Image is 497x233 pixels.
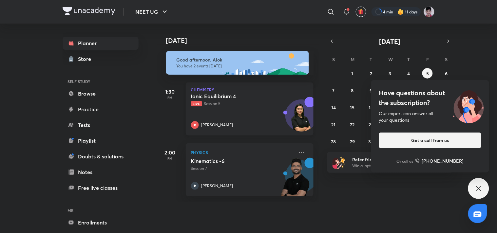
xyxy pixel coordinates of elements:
[63,7,115,17] a: Company Logo
[63,37,139,50] a: Planner
[369,104,373,111] abbr: September 16, 2025
[191,149,294,156] p: Physics
[422,68,433,79] button: September 5, 2025
[358,9,364,15] img: avatar
[333,156,346,169] img: referral
[404,68,414,79] button: September 4, 2025
[63,181,139,194] a: Free live classes
[191,158,273,164] h5: Kinematics -6
[191,166,294,171] p: Session 7
[397,158,413,164] p: Or call us
[201,122,233,128] p: [PERSON_NAME]
[369,121,374,128] abbr: September 23, 2025
[201,183,233,189] p: [PERSON_NAME]
[370,70,373,77] abbr: September 2, 2025
[441,68,452,79] button: September 6, 2025
[191,93,273,99] h5: Ionic Equilibrium 4
[350,104,355,111] abbr: September 15, 2025
[63,87,139,100] a: Browse
[379,37,401,46] span: [DATE]
[352,70,354,77] abbr: September 1, 2025
[157,88,183,96] h5: 1:30
[63,76,139,87] h6: SELF STUDY
[388,56,393,63] abbr: Wednesday
[347,119,358,130] button: September 22, 2025
[445,70,448,77] abbr: September 6, 2025
[366,136,376,147] button: September 30, 2025
[385,68,395,79] button: September 3, 2025
[370,56,373,63] abbr: Tuesday
[333,87,335,94] abbr: September 7, 2025
[63,118,139,132] a: Tests
[166,37,320,45] h4: [DATE]
[366,68,376,79] button: September 2, 2025
[132,5,173,18] button: NEET UG
[408,70,410,77] abbr: September 4, 2025
[63,216,139,229] a: Enrollments
[426,56,429,63] abbr: Friday
[350,138,355,145] abbr: September 29, 2025
[347,136,358,147] button: September 29, 2025
[422,157,464,164] h6: [PHONE_NUMBER]
[356,7,366,17] button: avatar
[389,70,391,77] abbr: September 3, 2025
[366,102,376,113] button: September 16, 2025
[351,87,354,94] abbr: September 8, 2025
[379,110,481,123] div: Our expert can answer all your questions
[328,85,339,96] button: September 7, 2025
[426,70,429,77] abbr: September 5, 2025
[177,57,303,63] h6: Good afternoon, Alok
[448,88,489,123] img: ttu_illustration_new.svg
[332,121,336,128] abbr: September 21, 2025
[352,156,433,163] h6: Refer friends
[286,103,317,134] img: Avatar
[379,88,481,108] h4: Have questions about the subscription?
[63,166,139,179] a: Notes
[277,158,314,203] img: unacademy
[63,7,115,15] img: Company Logo
[347,85,358,96] button: September 8, 2025
[328,102,339,113] button: September 14, 2025
[331,138,336,145] abbr: September 28, 2025
[63,150,139,163] a: Doubts & solutions
[347,68,358,79] button: September 1, 2025
[331,104,336,111] abbr: September 14, 2025
[157,149,183,156] h5: 2:00
[191,88,308,92] p: Chemistry
[191,101,294,107] p: Session 5
[366,119,376,130] button: September 23, 2025
[350,121,355,128] abbr: September 22, 2025
[352,163,433,169] p: Win a laptop, vouchers & more
[415,157,464,164] a: [PHONE_NUMBER]
[328,119,339,130] button: September 21, 2025
[78,55,95,63] div: Store
[408,56,410,63] abbr: Thursday
[63,52,139,65] a: Store
[157,96,183,99] p: PM
[347,102,358,113] button: September 15, 2025
[424,6,435,17] img: Alok Mishra
[63,103,139,116] a: Practice
[366,85,376,96] button: September 9, 2025
[191,101,202,106] span: Live
[177,63,303,69] p: You have 2 events [DATE]
[351,56,355,63] abbr: Monday
[379,133,481,148] button: Get a call from us
[63,134,139,147] a: Playlist
[445,56,448,63] abbr: Saturday
[336,37,444,46] button: [DATE]
[369,138,374,145] abbr: September 30, 2025
[328,136,339,147] button: September 28, 2025
[157,156,183,160] p: PM
[166,51,309,75] img: afternoon
[370,87,373,94] abbr: September 9, 2025
[332,56,335,63] abbr: Sunday
[397,9,404,15] img: streak
[63,205,139,216] h6: ME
